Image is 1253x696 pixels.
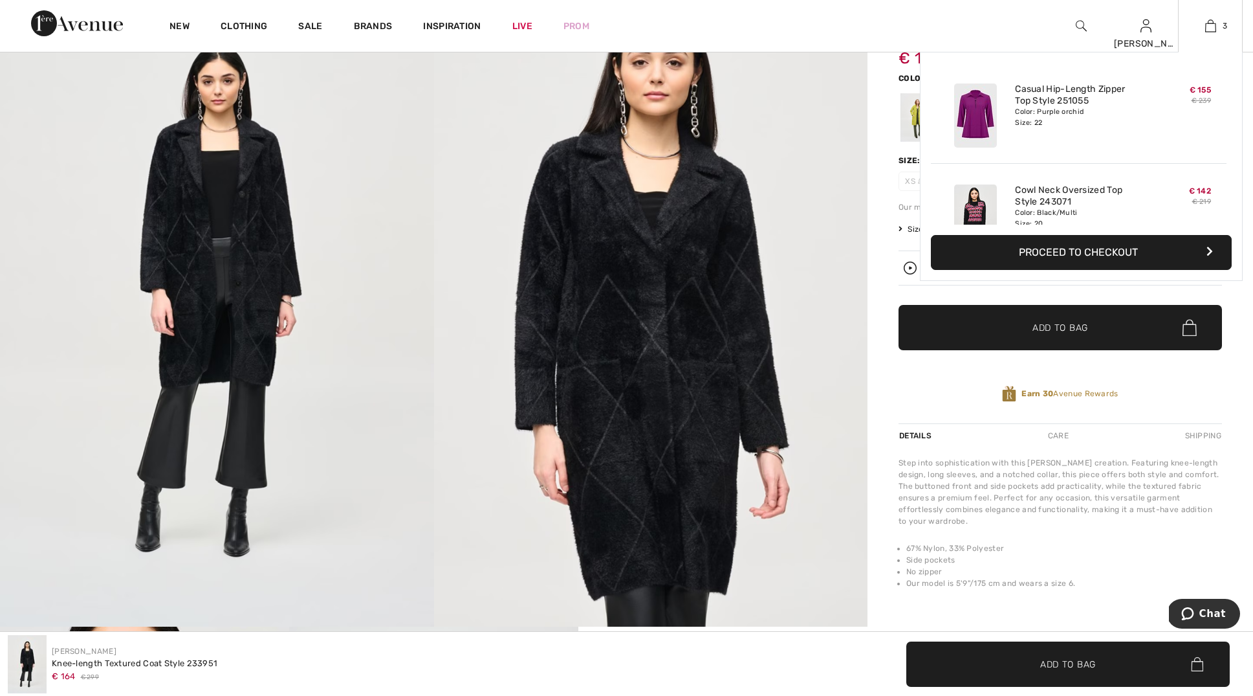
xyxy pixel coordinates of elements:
img: My Bag [1205,18,1216,34]
div: Care [1037,424,1080,447]
li: No zipper [906,566,1222,578]
span: € 164 [52,671,76,681]
div: Wasabi [900,93,934,142]
span: XS [899,172,931,191]
span: Add to Bag [1032,321,1088,335]
span: Color: [899,74,929,83]
img: Cowl Neck Oversized Top Style 243071 [954,185,997,249]
div: Size: [899,155,923,166]
s: € 239 [1192,96,1212,105]
button: Add to Bag [899,305,1222,350]
span: € 299 [81,673,100,682]
div: Knee-length Textured Coat Style 233951 [52,657,217,670]
img: search the website [1076,18,1087,34]
span: € 155 [1190,85,1212,95]
span: Inspiration [423,21,481,34]
img: Watch the replay [904,262,917,275]
a: Live [512,19,532,33]
a: Clothing [221,21,267,34]
a: Sale [298,21,322,34]
a: [PERSON_NAME] [52,647,116,656]
div: Details [899,424,935,447]
img: My Info [1140,18,1151,34]
div: Color: Black/Multi Size: 20 [1015,208,1142,229]
img: Bag.svg [1191,657,1203,671]
div: Color: Purple orchid Size: 22 [1015,107,1142,128]
s: € 219 [1192,197,1212,206]
span: 3 [1223,20,1227,32]
div: Our model is 5'9"/175 cm and wears a size 6. [899,201,1222,213]
span: € 142 [1189,186,1212,196]
a: Prom [563,19,589,33]
a: New [169,21,190,34]
button: Proceed to Checkout [931,235,1232,270]
img: Avenue Rewards [1002,385,1016,403]
a: 3 [1179,18,1242,34]
span: Size Guide [899,223,947,235]
span: Avenue Rewards [1021,388,1118,399]
img: 1ère Avenue [31,10,123,36]
img: Casual Hip-Length Zipper Top Style 251055 [954,84,997,148]
div: Shipping [1182,424,1222,447]
strong: Earn 30 [1021,389,1053,398]
div: [PERSON_NAME] [1114,37,1177,51]
li: Our model is 5'9"/175 cm and wears a size 6. [906,578,1222,589]
a: Sign In [1140,19,1151,32]
span: Add to Bag [1040,657,1096,671]
li: Side pockets [906,554,1222,566]
a: Brands [354,21,393,34]
img: ring-m.svg [918,178,924,185]
li: 67% Nylon, 33% Polyester [906,543,1222,554]
img: Bag.svg [1182,319,1197,336]
div: Step into sophistication with this [PERSON_NAME] creation. Featuring knee-length design, long sle... [899,457,1222,527]
button: Add to Bag [906,642,1230,687]
iframe: Opens a widget where you can chat to one of our agents [1169,599,1240,631]
img: Knee-Length Textured Coat Style 233951 [8,635,47,693]
a: Casual Hip-Length Zipper Top Style 251055 [1015,84,1142,107]
a: Cowl Neck Oversized Top Style 243071 [1015,185,1142,208]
